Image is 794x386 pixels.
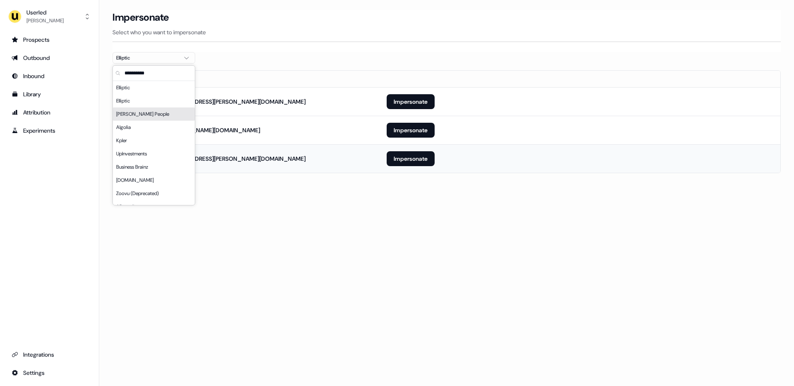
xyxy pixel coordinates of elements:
[7,69,92,83] a: Go to Inbound
[113,81,195,205] div: Suggestions
[7,348,92,361] a: Go to integrations
[12,36,87,44] div: Prospects
[113,160,195,174] div: Business Brainz
[7,88,92,101] a: Go to templates
[113,107,195,121] div: [PERSON_NAME] People
[26,8,64,17] div: Userled
[7,124,92,137] a: Go to experiments
[113,94,195,107] div: Elliptic
[387,94,435,109] button: Impersonate
[113,174,195,187] div: [DOMAIN_NAME]
[7,366,92,379] a: Go to integrations
[387,123,435,138] button: Impersonate
[26,17,64,25] div: [PERSON_NAME]
[7,51,92,64] a: Go to outbound experience
[12,108,87,117] div: Attribution
[116,54,178,62] div: Elliptic
[113,81,195,94] div: Elliptic
[12,54,87,62] div: Outbound
[12,72,87,80] div: Inbound
[113,121,195,134] div: Algolia
[120,155,306,163] div: [PERSON_NAME][EMAIL_ADDRESS][PERSON_NAME][DOMAIN_NAME]
[7,33,92,46] a: Go to prospects
[113,187,195,200] div: Zoovu (Deprecated)
[113,71,380,87] th: Email
[7,7,92,26] button: Userled[PERSON_NAME]
[112,52,195,64] button: Elliptic
[12,369,87,377] div: Settings
[112,28,781,36] p: Select who you want to impersonate
[12,126,87,135] div: Experiments
[113,147,195,160] div: UpInvestments
[387,151,435,166] button: Impersonate
[112,11,169,24] h3: Impersonate
[12,350,87,359] div: Integrations
[7,106,92,119] a: Go to attribution
[113,134,195,147] div: Kpler
[113,200,195,213] div: ADvendio
[120,98,306,106] div: [PERSON_NAME][EMAIL_ADDRESS][PERSON_NAME][DOMAIN_NAME]
[12,90,87,98] div: Library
